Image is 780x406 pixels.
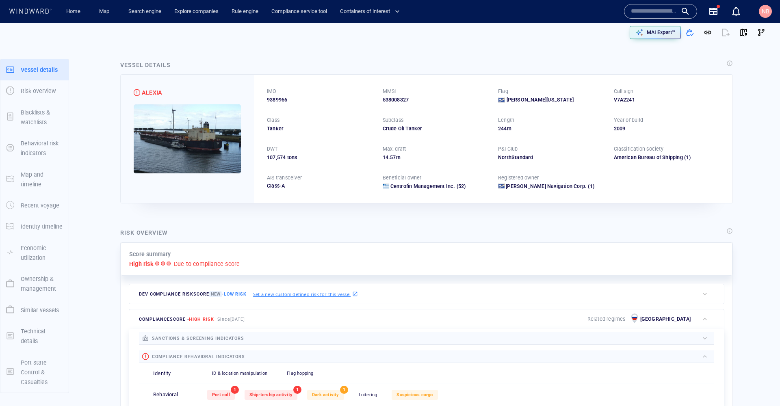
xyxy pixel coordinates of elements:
[153,391,178,399] p: Behavioral
[21,65,58,75] p: Vessel details
[125,4,165,19] a: Search engine
[383,174,422,181] p: Beneficial owner
[506,183,594,190] a: [PERSON_NAME] Navigation Corp. (1)
[267,117,279,124] p: Class
[129,259,154,269] p: High risk
[752,24,770,41] button: Visual Link Analysis
[383,117,404,124] p: Subclass
[390,154,396,160] span: 57
[587,183,594,190] span: (1)
[142,88,162,97] div: ALEXIA
[390,183,455,189] span: Centrofin Management Inc.
[0,368,69,376] a: Port state Control & Casualties
[96,4,115,19] a: Map
[614,117,643,124] p: Year of build
[498,174,539,181] p: Registered owner
[267,125,373,132] div: Tanker
[0,175,69,183] a: Map and timeline
[647,29,675,36] p: MAI Expert™
[0,195,69,216] button: Recent voyage
[498,117,514,124] p: Length
[209,291,222,297] span: New
[734,24,752,41] button: View on map
[614,154,683,161] div: American Bureau of Shipping
[21,170,63,190] p: Map and timeline
[359,392,377,397] span: Loitering
[267,174,302,181] p: AIS transceiver
[506,183,587,189] span: Magdalena Navigation Corp.
[21,274,63,294] p: Ownership & management
[63,4,84,19] a: Home
[171,4,222,19] a: Explore companies
[0,248,69,256] a: Economic utilization
[0,216,69,237] button: Identity timeline
[0,352,69,393] button: Port state Control & Casualties
[390,183,466,190] a: Centrofin Management Inc. (52)
[0,102,69,133] button: Blacklists & watchlists
[0,87,69,95] a: Risk overview
[0,306,69,313] a: Similar vessels
[267,183,285,189] span: Class-A
[0,201,69,209] a: Recent voyage
[757,3,773,19] button: NB
[640,315,691,323] p: [GEOGRAPHIC_DATA]
[731,6,741,16] div: Notification center
[0,65,69,73] a: Vessel details
[267,145,278,153] p: DWT
[0,321,69,352] button: Technical details
[383,154,388,160] span: 14
[267,154,373,161] div: 107,574 tons
[614,154,720,161] div: American Bureau of Shipping
[21,138,63,158] p: Behavioral risk indicators
[153,370,171,378] p: Identity
[0,238,69,269] button: Economic utilization
[212,392,230,397] span: Port call
[268,4,330,19] a: Compliance service tool
[614,96,720,104] div: V7A2241
[614,145,663,153] p: Classification society
[120,228,168,238] div: Risk overview
[340,7,400,16] span: Containers of interest
[455,183,466,190] span: (52)
[0,164,69,195] button: Map and timeline
[0,222,69,230] a: Identity timeline
[0,300,69,321] button: Similar vessels
[699,24,717,41] button: Get link
[507,96,574,104] span: [PERSON_NAME][US_STATE]
[217,317,245,322] span: Since [DATE]
[0,133,69,164] button: Behavioral risk indicators
[388,154,390,160] span: .
[762,8,769,15] span: NB
[129,249,171,259] p: Score summary
[152,336,244,341] span: sanctions & screening indicators
[139,291,247,297] span: Dev Compliance risk score -
[224,292,247,297] span: Low risk
[383,88,396,95] p: MMSI
[498,154,604,161] div: NorthStandard
[60,4,86,19] button: Home
[253,289,358,298] a: Set a new custom defined risk for this vessel
[681,24,699,41] button: Add to vessel list
[249,392,292,397] span: Ship-to-ship activity
[21,86,56,96] p: Risk overview
[139,317,214,322] span: compliance score -
[383,145,406,153] p: Max. draft
[0,80,69,101] button: Risk overview
[614,88,634,95] p: Call sign
[293,386,301,394] span: 1
[267,96,287,104] span: 9389966
[683,154,719,161] span: (1)
[21,358,63,387] p: Port state Control & Casualties
[340,386,348,394] span: 1
[498,125,507,132] span: 244
[0,113,69,121] a: Blacklists & watchlists
[174,259,240,269] p: Due to compliance score
[614,125,720,132] div: 2009
[383,125,489,132] div: Crude Oil Tanker
[587,315,626,323] p: Related regimes
[498,145,518,153] p: P&I Club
